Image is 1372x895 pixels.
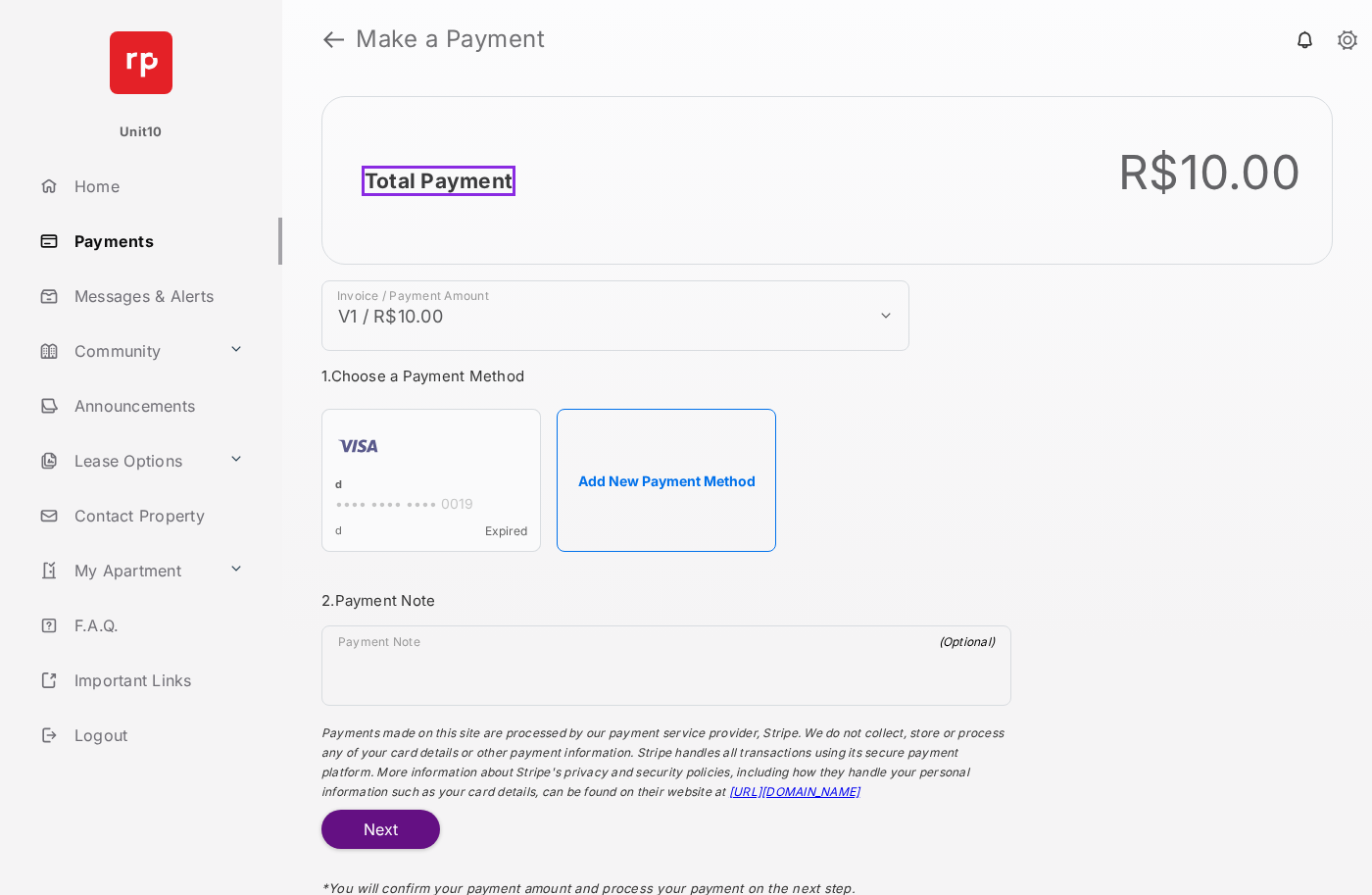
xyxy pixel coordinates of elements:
[110,31,172,94] img: svg+xml;base64,PHN2ZyB4bWxucz0iaHR0cDovL3d3dy53My5vcmcvMjAwMC9zdmciIHdpZHRoPSI2NCIgaGVpZ2h0PSI2NC...
[321,591,1011,610] h3: 2. Payment Note
[557,409,776,552] button: Add New Payment Method
[31,163,282,210] a: Home
[335,477,527,495] div: d
[31,382,282,429] a: Announcements
[31,273,282,320] a: Messages & Alerts
[362,166,515,196] h2: Total Payment
[31,492,282,539] a: Contact Property
[31,547,220,594] a: My Apartment
[31,218,282,265] a: Payments
[31,327,220,374] a: Community
[335,495,527,516] div: •••• •••• •••• 0019
[31,657,252,704] a: Important Links
[729,784,859,799] a: [URL][DOMAIN_NAME]
[31,712,282,759] a: Logout
[356,27,545,51] strong: Make a Payment
[485,523,527,538] span: Expired
[321,725,1004,799] span: Payments made on this site are processed by our payment service provider, Stripe. We do not colle...
[321,810,440,849] button: Next
[321,367,1011,385] h3: 1. Choose a Payment Method
[31,602,282,649] a: F.A.Q.
[31,437,220,484] a: Lease Options
[335,523,342,538] span: d
[321,409,541,552] div: d•••• •••• •••• 0019dExpired
[1118,144,1300,201] div: R$10.00
[120,123,163,142] p: Unit10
